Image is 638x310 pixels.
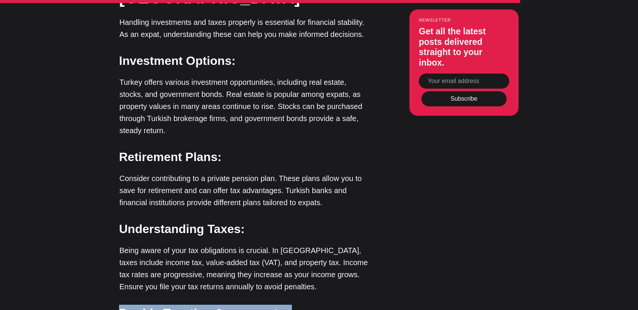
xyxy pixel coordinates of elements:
strong: Understanding Taxes: [119,222,245,236]
p: Handling investments and taxes properly is essential for financial stability. As an expat, unders... [119,16,372,40]
p: Being aware of your tax obligations is crucial. In [GEOGRAPHIC_DATA], taxes include income tax, v... [119,244,372,293]
strong: Investment Options: [119,54,235,68]
input: Your email address [419,74,509,89]
p: Consider contributing to a private pension plan. These plans allow you to save for retirement and... [119,172,372,209]
small: Newsletter [419,18,509,22]
button: Subscribe [421,91,507,106]
h3: Get all the latest posts delivered straight to your inbox. [419,26,509,68]
p: Turkey offers various investment opportunities, including real estate, stocks, and government bon... [119,76,372,137]
strong: Retirement Plans: [119,150,221,164]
